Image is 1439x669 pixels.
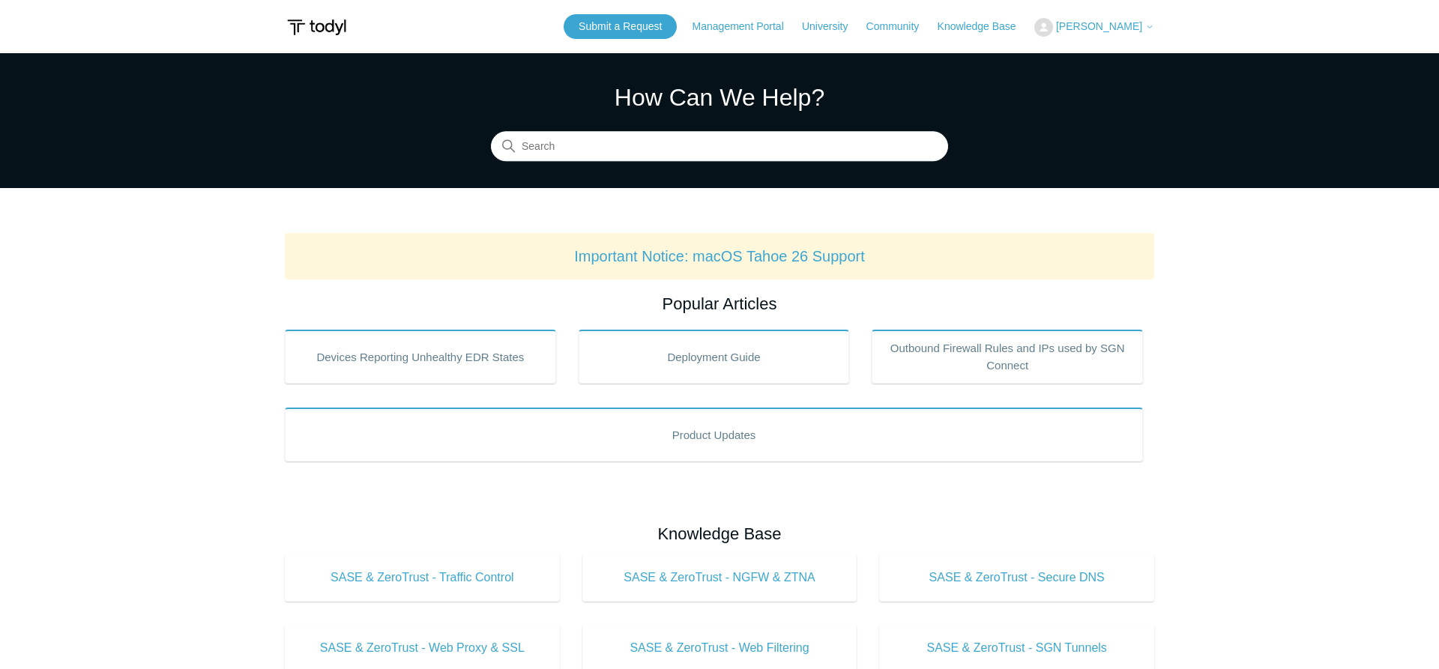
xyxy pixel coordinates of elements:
input: Search [491,132,948,162]
a: University [802,19,863,34]
a: Important Notice: macOS Tahoe 26 Support [574,248,865,264]
h2: Popular Articles [285,291,1154,316]
a: SASE & ZeroTrust - NGFW & ZTNA [582,554,857,602]
a: Outbound Firewall Rules and IPs used by SGN Connect [872,330,1143,384]
button: [PERSON_NAME] [1034,18,1154,37]
a: SASE & ZeroTrust - Secure DNS [879,554,1154,602]
a: Knowledge Base [938,19,1031,34]
a: SASE & ZeroTrust - Traffic Control [285,554,560,602]
a: Devices Reporting Unhealthy EDR States [285,330,556,384]
h2: Knowledge Base [285,521,1154,546]
a: Deployment Guide [579,330,850,384]
a: Product Updates [285,408,1143,461]
a: Management Portal [693,19,799,34]
span: SASE & ZeroTrust - Web Filtering [605,639,835,657]
span: SASE & ZeroTrust - SGN Tunnels [902,639,1132,657]
span: SASE & ZeroTrust - Web Proxy & SSL [307,639,537,657]
a: Submit a Request [564,14,677,39]
a: Community [866,19,935,34]
span: SASE & ZeroTrust - NGFW & ZTNA [605,569,835,587]
span: [PERSON_NAME] [1056,20,1142,32]
span: SASE & ZeroTrust - Secure DNS [902,569,1132,587]
span: SASE & ZeroTrust - Traffic Control [307,569,537,587]
img: Todyl Support Center Help Center home page [285,13,349,41]
h1: How Can We Help? [491,79,948,115]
